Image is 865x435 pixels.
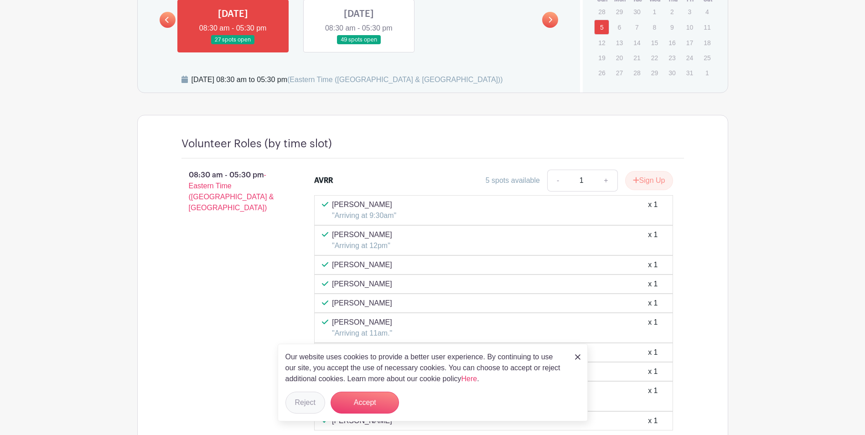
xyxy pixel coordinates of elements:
[332,210,396,221] p: "Arriving at 9:30am"
[594,5,609,19] p: 28
[332,279,392,290] p: [PERSON_NAME]
[699,51,715,65] p: 25
[332,317,392,328] p: [PERSON_NAME]
[647,66,662,80] p: 29
[612,20,627,34] p: 6
[648,229,658,251] div: x 1
[629,20,644,34] p: 7
[461,375,477,383] a: Here
[189,171,274,212] span: - Eastern Time ([GEOGRAPHIC_DATA] & [GEOGRAPHIC_DATA])
[699,36,715,50] p: 18
[332,259,392,270] p: [PERSON_NAME]
[285,352,565,384] p: Our website uses cookies to provide a better user experience. By continuing to use our site, you ...
[575,354,580,360] img: close_button-5f87c8562297e5c2d7936805f587ecaba9071eb48480494691a3f1689db116b3.svg
[647,36,662,50] p: 15
[648,415,658,426] div: x 1
[648,279,658,290] div: x 1
[647,51,662,65] p: 22
[314,175,333,186] div: AVRR
[612,5,627,19] p: 29
[331,392,399,414] button: Accept
[648,298,658,309] div: x 1
[664,51,679,65] p: 23
[332,199,396,210] p: [PERSON_NAME]
[594,51,609,65] p: 19
[647,5,662,19] p: 1
[648,199,658,221] div: x 1
[594,20,609,35] a: 5
[682,20,697,34] p: 10
[181,137,332,150] h4: Volunteer Roles (by time slot)
[648,317,658,339] div: x 1
[594,36,609,50] p: 12
[332,240,392,251] p: "Arriving at 12pm"
[682,5,697,19] p: 3
[625,171,673,190] button: Sign Up
[287,76,503,83] span: (Eastern Time ([GEOGRAPHIC_DATA] & [GEOGRAPHIC_DATA]))
[629,36,644,50] p: 14
[648,259,658,270] div: x 1
[648,385,658,407] div: x 1
[629,51,644,65] p: 21
[192,74,503,85] div: [DATE] 08:30 am to 05:30 pm
[547,170,568,192] a: -
[595,170,617,192] a: +
[647,20,662,34] p: 8
[629,66,644,80] p: 28
[167,166,300,217] p: 08:30 am - 05:30 pm
[612,66,627,80] p: 27
[664,36,679,50] p: 16
[629,5,644,19] p: 30
[332,229,392,240] p: [PERSON_NAME]
[648,347,658,358] div: x 1
[612,51,627,65] p: 20
[594,66,609,80] p: 26
[682,66,697,80] p: 31
[664,66,679,80] p: 30
[699,66,715,80] p: 1
[699,20,715,34] p: 11
[664,20,679,34] p: 9
[682,36,697,50] p: 17
[612,36,627,50] p: 13
[332,328,392,339] p: "Arriving at 11am."
[285,392,325,414] button: Reject
[332,298,392,309] p: [PERSON_NAME]
[682,51,697,65] p: 24
[648,366,658,377] div: x 1
[664,5,679,19] p: 2
[486,175,540,186] div: 5 spots available
[699,5,715,19] p: 4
